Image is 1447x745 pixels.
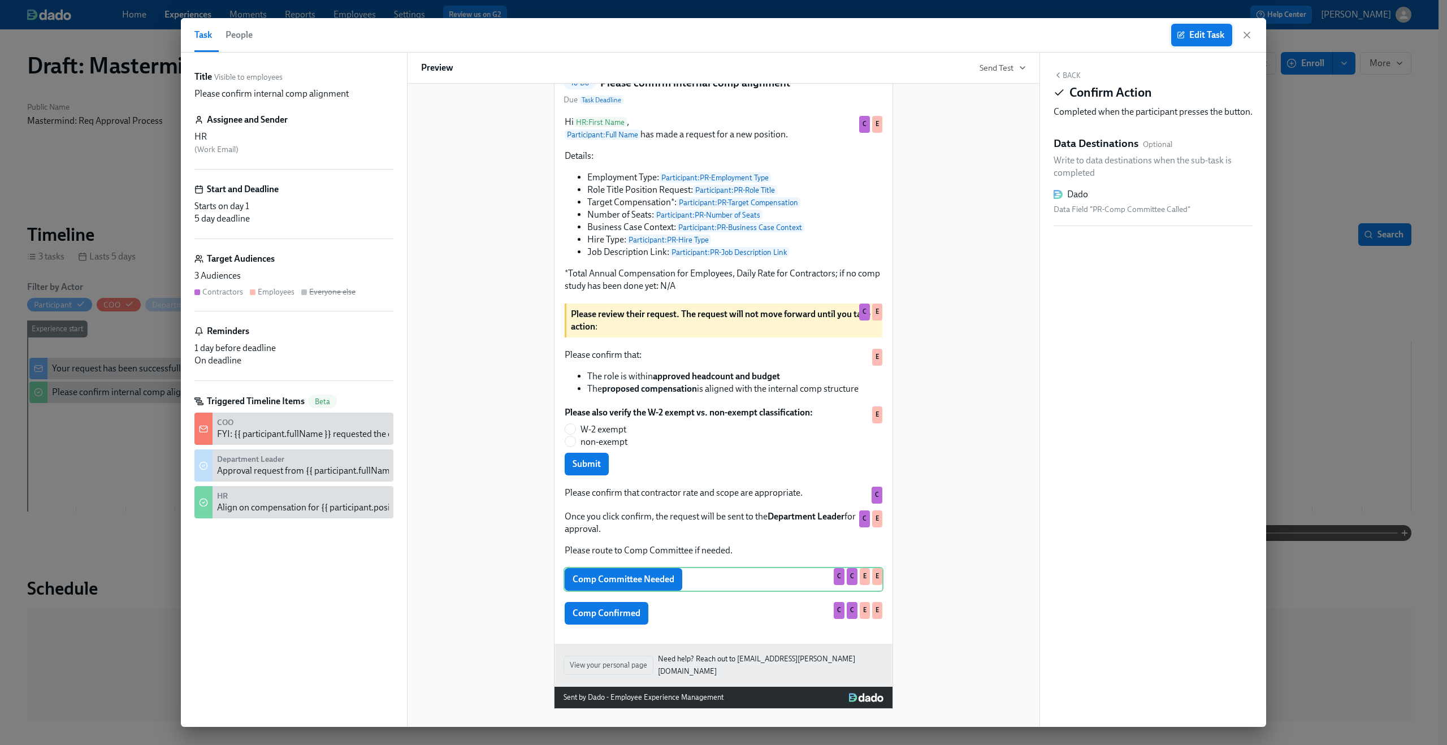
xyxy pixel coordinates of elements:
[1054,136,1138,151] h5: Data Destinations
[217,465,403,477] div: Approval request from {{ participant.fullName }}
[570,660,647,671] span: View your personal page
[194,413,393,445] div: COOFYI: {{ participant.fullName }} requested the opening of position {{ participant.prRoleTitle }}
[207,325,249,337] h6: Reminders
[194,200,393,213] div: Starts on day 1
[309,287,356,297] div: Everyone else
[579,96,623,105] span: Task Deadline
[194,354,393,367] div: On deadline
[872,304,882,320] div: Used by Employees audience
[849,693,883,702] img: Dado
[217,454,284,464] strong: Department Leader
[872,406,882,423] div: Used by Employees audience
[194,131,393,143] div: HR
[980,62,1026,73] button: Send Test
[214,72,283,83] span: Visible to employees
[1067,188,1088,201] div: Dado
[564,405,883,477] div: Please also verify the W-2 exempt vs. non-exempt classification:W-2 exemptnon-exemptSubmitE
[872,602,882,619] div: Used by Employees audience
[226,27,253,43] span: People
[217,491,228,501] strong: HR
[194,342,393,354] div: 1 day before deadline
[194,449,393,482] div: Department LeaderApproval request from {{ participant.fullName }}
[847,602,857,619] div: Used by Contractors audience
[1171,24,1232,46] button: Edit Task
[564,94,623,106] span: Due
[194,71,212,83] label: Title
[194,486,393,518] div: HRAlign on compensation for {{ participant.positionRequestRoleTitle }}
[564,302,883,339] div: Please review their request. The request will not move forward until you take action:CE
[834,568,844,585] div: Used by Contractors audience
[194,213,250,224] span: 5 day deadline
[207,253,275,265] h6: Target Audiences
[847,568,857,585] div: Used by Contractors audience
[564,509,883,558] div: Once you click confirm, the request will be sent to theDepartment Leaderfor approval. Please rout...
[564,348,883,396] div: Please confirm that: The role is withinapproved headcount and budget Theproposed compensationis a...
[859,304,870,320] div: Used by Contractors audience
[1069,84,1152,101] h4: Confirm Action
[258,287,294,297] div: Employees
[207,183,279,196] h6: Start and Deadline
[194,270,393,282] div: 3 Audiences
[1054,154,1253,179] p: Write to data destinations when the sub-task is completed
[1054,203,1253,216] div: Data Field "PR-Comp Committee Called"
[658,653,883,678] a: Need help? Reach out to [EMAIL_ADDRESS][PERSON_NAME][DOMAIN_NAME]
[872,487,882,504] div: Used by Contractors audience
[564,601,883,626] div: Comp ConfirmedCCEE
[421,62,453,74] h6: Preview
[1054,71,1081,80] button: Back
[194,27,212,43] span: Task
[1143,139,1172,150] span: Optional
[217,501,479,514] div: Align on compensation for {{ participant.positionRequestRoleTitle }}
[564,567,883,592] div: Comp Committee NeededCCEE
[194,88,349,100] p: Please confirm internal comp alignment
[194,145,239,154] span: ( Work Email )
[207,114,288,126] h6: Assignee and Sender
[564,115,883,293] div: HiHR:First Name, Participant:Full Namehas made a request for a new position. Details: Employment ...
[207,395,305,408] h6: Triggered Timeline Items
[872,349,882,366] div: Used by Employees audience
[860,602,870,619] div: Used by Employees audience
[1054,106,1253,118] div: Completed when the participant presses the button.
[872,116,882,133] div: Used by Employees audience
[564,656,653,675] button: View your personal page
[564,691,723,704] div: Sent by Dado - Employee Experience Management
[860,568,870,585] div: Used by Employees audience
[202,287,243,297] div: Contractors
[217,428,568,440] div: FYI: {{ participant.fullName }} requested the opening of position {{ participant.prRoleTitle }}
[834,602,844,619] div: Used by Contractors audience
[564,486,883,500] div: Please confirm that contractor rate and scope are appropriate.C
[308,397,337,406] span: Beta
[217,418,233,427] strong: COO
[859,116,870,133] div: Used by Contractors audience
[872,568,882,585] div: Used by Employees audience
[859,510,870,527] div: Used by Contractors audience
[1179,29,1224,41] span: Edit Task
[872,510,882,527] div: Used by Employees audience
